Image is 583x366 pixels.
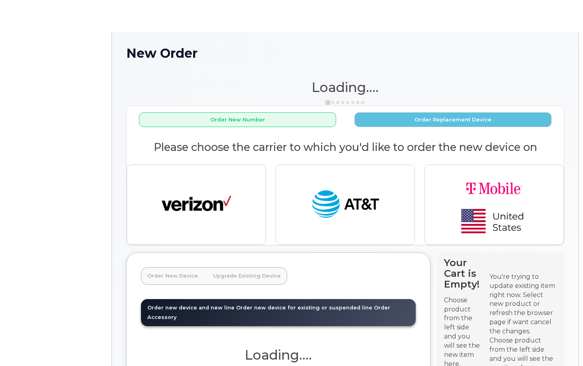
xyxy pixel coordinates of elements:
[139,112,336,127] button: Order New Number
[126,46,564,60] h1: New Order
[141,348,416,362] h1: Loading....
[127,141,564,153] h2: Please choose the carrier to which you'd like to order the new device on
[147,305,235,311] span: Order new device and new line
[311,187,380,223] img: at_t-fb3d24644a45acc70fc72cc47ce214d34099dfd970ee3ae2334e4251f9d920fd.png
[207,267,287,285] a: Upgrade Existing Device
[325,100,365,106] img: ajax-loader-3a6953c30dc77f0bf724df975f13086db4f4c1262e45940f03d1251963f1bf2e.gif
[236,305,372,311] span: Order new device for existing or suspended line
[489,272,557,336] div: You're trying to update existing item right now. Select new product or refresh the browser page i...
[444,257,482,290] h4: Your Cart is Empty!
[126,80,564,94] h1: Loading....
[162,187,231,223] img: verizon-ab2890fd1dd4a6c9cf5f392cd2db4626a3dae38ee8226e09bcb5c993c4c79f81.png
[147,305,390,320] span: Order Accessory
[141,267,204,285] a: Order New Device
[438,171,550,238] img: t-mobile-78392d334a420d5b7f0e63d4fa81f6287a21d394dc80d677554bb55bbab1186f.png
[354,112,552,127] button: Order Replacement Device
